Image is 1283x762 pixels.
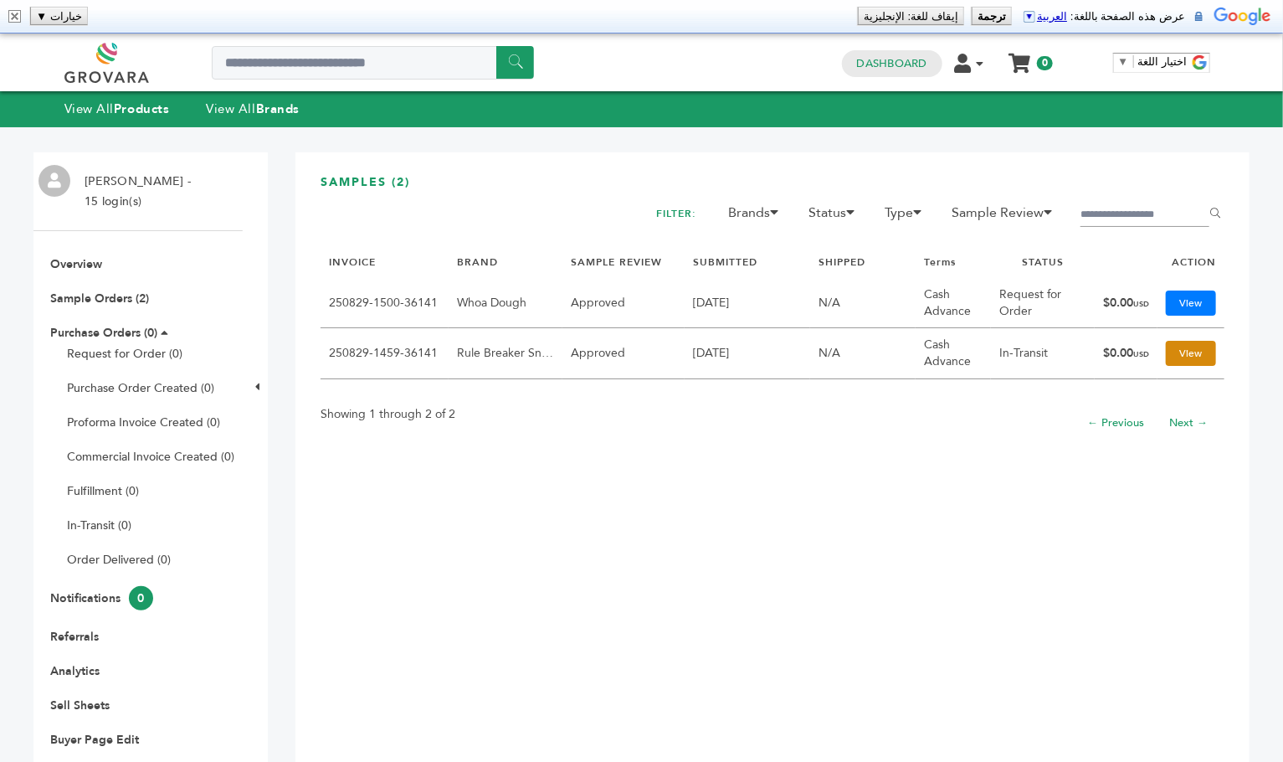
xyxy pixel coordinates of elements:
[256,100,300,117] strong: Brands
[206,100,300,117] a: View AllBrands
[329,295,438,311] a: 250829-1500-36141
[67,517,131,533] a: In-Transit (0)
[1080,203,1209,227] input: Filter by keywords
[1166,291,1216,316] a: View
[810,278,916,328] td: N/A
[1037,10,1067,23] span: العربية
[50,256,102,272] a: Overview
[457,255,498,269] a: BRAND
[1133,299,1149,309] span: USD
[1019,10,1185,23] span: عرض هذه الصفحة باللغة:
[991,247,1095,278] th: STATUS
[114,100,169,117] strong: Products
[656,203,696,225] h2: FILTER:
[693,255,757,269] a: SUBMITTED
[1166,341,1216,366] a: View
[562,278,685,328] td: Approved
[819,255,865,269] a: SHIPPED
[212,46,534,80] input: Search a product or brand...
[76,172,195,212] li: [PERSON_NAME] - 15 login(s)
[1133,55,1134,68] span: ​
[67,380,214,396] a: Purchase Order Created (0)
[64,100,170,117] a: View AllProducts
[1169,415,1208,430] a: Next →
[857,56,927,71] a: Dashboard
[973,8,1011,24] button: ترجمة
[685,278,810,328] td: [DATE]
[1195,10,1203,23] img: سيتم إرسال محتوى هذه الصفحة الآمنة إلى Google لترجمته باستخدام اتصال آمن.
[67,414,220,430] a: Proforma Invoice Created (0)
[685,328,810,378] td: [DATE]
[978,10,1006,23] b: ترجمة
[31,8,87,24] button: خيارات ▼
[329,345,438,361] a: 250829-1459-36141
[916,278,991,328] td: Cash Advance
[1117,55,1128,68] span: ▼
[800,203,873,231] li: Status
[50,590,153,606] a: Notifications0
[916,328,991,378] td: Cash Advance
[8,10,21,23] img: إغلاق
[859,8,963,24] button: إيقاف للغة: الإنجليزية
[50,732,139,748] a: Buyer Page Edit
[1117,55,1187,68] a: اختيار اللغة​
[1138,55,1188,68] span: اختيار اللغة
[720,203,797,231] li: Brands
[924,255,956,269] a: Terms
[50,325,157,341] a: Purchase Orders (0)
[810,328,916,378] td: N/A
[1095,328,1157,378] td: $0.00
[1133,349,1149,359] span: USD
[449,278,562,328] td: Whoa Dough
[67,552,171,568] a: Order Delivered (0)
[1157,247,1224,278] th: ACTION
[1022,10,1067,23] a: العربية
[1037,56,1053,70] span: 0
[67,483,139,499] a: Fulfillment (0)
[876,203,940,231] li: Type
[1095,278,1157,328] td: $0.00
[943,203,1070,231] li: Sample Review
[1010,49,1029,66] a: My Cart
[991,278,1095,328] td: Request for Order
[50,629,99,645] a: Referrals
[562,328,685,378] td: Approved
[329,255,376,269] a: INVOICE
[449,328,562,378] td: Rule Breaker Snacks
[1087,415,1144,430] a: ← Previous
[67,449,234,465] a: Commercial Invoice Created (0)
[50,291,149,306] a: Sample Orders (2)
[67,346,182,362] a: Request for Order (0)
[50,663,100,679] a: Analytics
[38,165,70,197] img: profile.png
[321,174,1224,203] h3: SAMPLES (2)
[571,255,662,269] a: SAMPLE REVIEW
[129,586,153,610] span: 0
[1214,6,1271,29] img: Google ترجمة
[991,328,1095,378] td: In-Transit
[321,404,455,425] p: Showing 1 through 2 of 2
[50,698,110,713] a: Sell Sheets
